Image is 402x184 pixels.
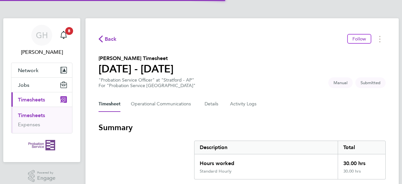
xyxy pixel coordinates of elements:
a: Powered byEngage [28,170,56,182]
a: 8 [57,25,70,46]
div: Description [194,141,338,154]
h1: [DATE] - [DATE] [99,62,174,75]
div: 30.00 hrs [338,154,385,169]
div: "Probation Service Officer" at "Stratford - AP" [99,77,195,88]
div: Hours worked [194,154,338,169]
button: Back [99,35,117,43]
div: Timesheets [11,107,72,133]
a: GH[PERSON_NAME] [11,25,72,56]
div: Total [338,141,385,154]
button: Follow [347,34,371,44]
span: Timesheets [18,97,45,103]
button: Operational Communications [131,96,194,112]
span: Grace Harris [11,48,72,56]
span: 8 [65,27,73,35]
button: Timesheets Menu [374,34,386,44]
span: Network [18,67,39,73]
span: Jobs [18,82,29,88]
button: Details [205,96,220,112]
a: Go to home page [11,140,72,150]
span: This timesheet was manually created. [328,77,353,88]
span: Engage [37,176,55,181]
span: GH [36,31,48,39]
a: Timesheets [18,112,45,118]
h3: Summary [99,122,386,133]
button: Jobs [11,78,72,92]
button: Timesheet [99,96,120,112]
a: Expenses [18,121,40,128]
img: probationservice-logo-retina.png [28,140,55,150]
div: Standard Hourly [200,169,232,174]
button: Timesheets [11,92,72,107]
span: Powered by [37,170,55,176]
div: For "Probation Service [GEOGRAPHIC_DATA]" [99,83,195,88]
div: 30.00 hrs [338,169,385,179]
span: Follow [352,36,366,42]
h2: [PERSON_NAME] Timesheet [99,54,174,62]
span: Back [105,35,117,43]
nav: Main navigation [3,18,80,162]
div: Summary [194,141,386,179]
span: This timesheet is Submitted. [355,77,386,88]
button: Activity Logs [230,96,257,112]
button: Network [11,63,72,77]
